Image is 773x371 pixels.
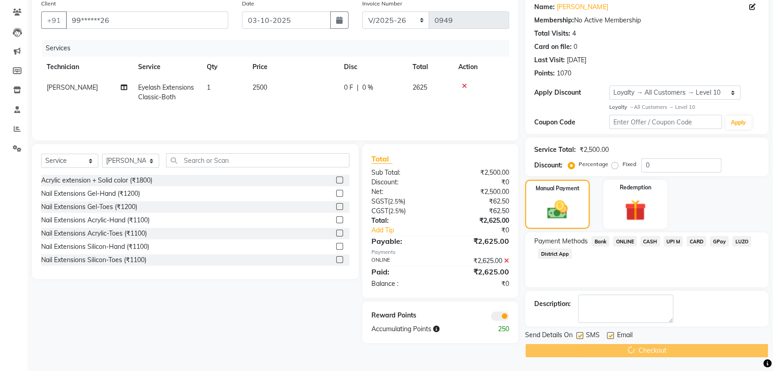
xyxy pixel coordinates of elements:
span: 0 F [344,83,353,92]
div: 250 [478,324,516,334]
div: Paid: [365,266,440,277]
div: Accumulating Points [365,324,478,334]
div: ₹62.50 [440,206,516,216]
div: Nail Extensions Acrylic-Toes (₹1100) [41,229,147,238]
div: Acrylic extension + Solid color (₹1800) [41,176,152,185]
span: Eyelash Extensions Classic-Both [138,83,194,101]
span: | [357,83,359,92]
span: 2.5% [390,207,404,215]
div: 1070 [557,69,571,78]
label: Manual Payment [536,184,580,193]
span: CASH [640,236,660,247]
div: ₹2,625.00 [440,256,516,266]
div: Description: [534,299,571,309]
div: Discount: [534,161,563,170]
div: 0 [574,42,577,52]
th: Service [133,57,201,77]
label: Percentage [579,160,608,168]
span: CARD [687,236,706,247]
label: Fixed [622,160,636,168]
th: Technician [41,57,133,77]
img: _cash.svg [541,198,574,221]
div: Card on file: [534,42,572,52]
div: ₹2,500.00 [440,168,516,177]
div: Discount: [365,177,440,187]
div: 4 [572,29,576,38]
span: 2625 [413,83,427,91]
div: Total Visits: [534,29,570,38]
span: SGST [371,197,388,205]
div: Payable: [365,236,440,247]
div: Name: [534,2,555,12]
input: Enter Offer / Coupon Code [609,115,722,129]
strong: Loyalty → [609,104,633,110]
span: UPI M [664,236,683,247]
div: ₹2,500.00 [440,187,516,197]
span: Bank [591,236,609,247]
span: Payment Methods [534,237,588,246]
th: Qty [201,57,247,77]
span: CGST [371,207,388,215]
div: Nail Extensions Gel-Toes (₹1200) [41,202,137,212]
th: Disc [338,57,407,77]
div: Nail Extensions Gel-Hand (₹1200) [41,189,140,199]
div: Nail Extensions Silicon-Toes (₹1100) [41,255,146,265]
th: Total [407,57,453,77]
span: 0 % [362,83,373,92]
div: ₹0 [440,279,516,289]
div: Coupon Code [534,118,609,127]
div: Payments [371,248,509,256]
span: [PERSON_NAME] [47,83,98,91]
div: ₹2,625.00 [440,266,516,277]
span: Total [371,154,392,164]
div: Apply Discount [534,88,609,97]
div: Nail Extensions Acrylic-Hand (₹1100) [41,215,150,225]
span: 2500 [252,83,267,91]
div: ₹2,625.00 [440,236,516,247]
input: Search or Scan [166,153,349,167]
th: Price [247,57,338,77]
div: ( ) [365,197,440,206]
div: Last Visit: [534,55,565,65]
div: Service Total: [534,145,576,155]
div: Sub Total: [365,168,440,177]
div: ₹2,500.00 [580,145,608,155]
a: [PERSON_NAME] [557,2,608,12]
div: ₹62.50 [440,197,516,206]
div: Membership: [534,16,574,25]
span: ONLINE [613,236,637,247]
div: Total: [365,216,440,226]
div: Reward Points [365,311,440,321]
button: +91 [41,11,67,29]
span: District App [538,248,572,259]
div: ₹0 [453,226,516,235]
div: Services [42,40,516,57]
span: Send Details On [525,330,573,342]
span: 1 [207,83,210,91]
input: Search by Name/Mobile/Email/Code [66,11,228,29]
div: ₹2,625.00 [440,216,516,226]
label: Redemption [619,183,651,192]
div: Nail Extensions Silicon-Hand (₹1100) [41,242,149,252]
div: [DATE] [567,55,586,65]
div: Balance : [365,279,440,289]
div: Net: [365,187,440,197]
span: LUZO [732,236,751,247]
div: ₹0 [440,177,516,187]
span: Email [617,330,632,342]
div: No Active Membership [534,16,759,25]
div: ( ) [365,206,440,216]
span: GPay [710,236,729,247]
div: ONLINE [365,256,440,266]
div: All Customers → Level 10 [609,103,759,111]
span: 2.5% [390,198,403,205]
a: Add Tip [365,226,453,235]
img: _gift.svg [618,197,652,224]
div: Points: [534,69,555,78]
th: Action [453,57,509,77]
span: SMS [586,330,600,342]
button: Apply [725,116,752,129]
